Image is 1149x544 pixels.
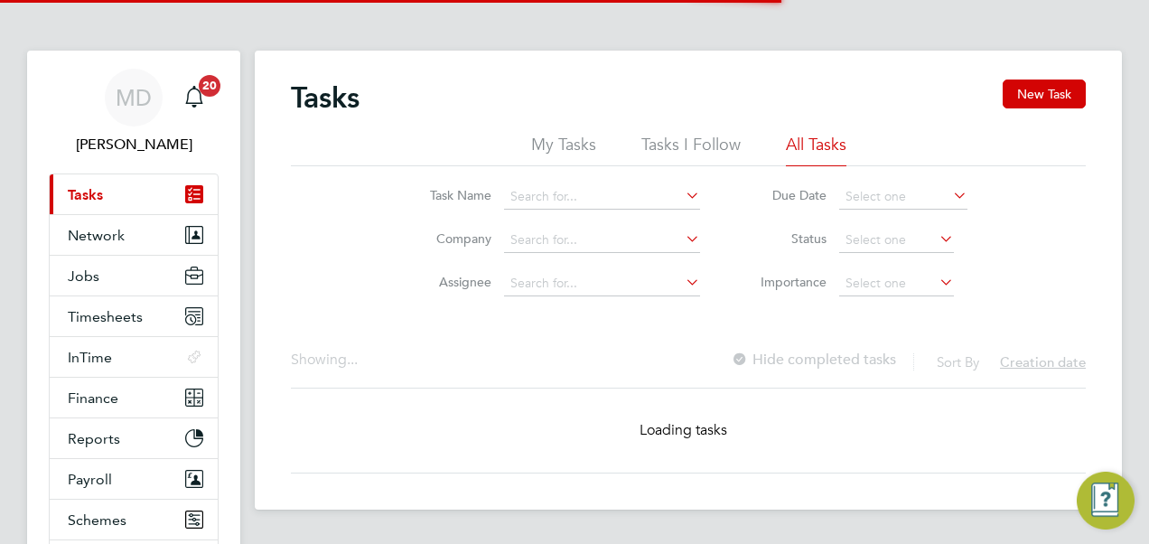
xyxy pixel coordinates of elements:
button: Payroll [50,459,218,499]
label: Company [410,230,491,247]
label: Task Name [410,187,491,203]
span: MD [116,86,152,109]
input: Select one [839,228,954,253]
span: Tasks [68,186,103,203]
label: Status [745,230,827,247]
span: Finance [68,389,118,407]
input: Search for... [504,184,700,210]
button: Schemes [50,500,218,539]
input: Select one [839,184,967,210]
li: All Tasks [786,134,846,166]
input: Select one [839,271,954,296]
input: Search for... [504,228,700,253]
span: Reports [68,430,120,447]
span: Jobs [68,267,99,285]
button: Network [50,215,218,255]
span: Mark Dunn [49,134,219,155]
a: Tasks [50,174,218,214]
span: Timesheets [68,308,143,325]
a: MD[PERSON_NAME] [49,69,219,155]
button: Engage Resource Center [1077,472,1135,530]
span: Loading tasks [640,421,728,439]
a: 20 [176,69,212,127]
span: Creation date [1000,353,1086,370]
h2: Tasks [291,80,360,116]
button: InTime [50,337,218,377]
span: ... [347,351,358,369]
span: InTime [68,349,112,366]
button: Timesheets [50,296,218,336]
span: 20 [199,75,220,97]
button: New Task [1003,80,1086,108]
button: Jobs [50,256,218,295]
span: Schemes [68,511,126,529]
div: Showing [291,351,361,370]
label: Importance [745,274,827,290]
label: Hide completed tasks [731,351,896,369]
label: Due Date [745,187,827,203]
label: Assignee [410,274,491,290]
li: My Tasks [531,134,596,166]
li: Tasks I Follow [641,134,741,166]
span: Network [68,227,125,244]
label: Sort By [937,353,979,370]
button: Reports [50,418,218,458]
input: Search for... [504,271,700,296]
span: Payroll [68,471,112,488]
button: Finance [50,378,218,417]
